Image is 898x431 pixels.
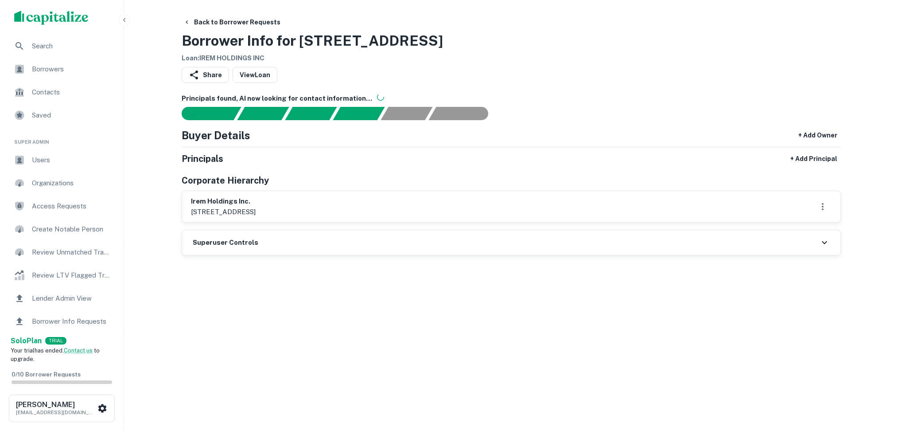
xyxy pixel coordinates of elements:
[7,219,117,240] a: Create Notable Person
[795,127,841,143] button: + Add Owner
[11,337,42,345] strong: Solo Plan
[32,110,111,121] span: Saved
[191,196,256,207] h6: irem holdings inc.
[32,64,111,74] span: Borrowers
[233,67,277,83] a: ViewLoan
[7,242,117,263] a: Review Unmatched Transactions
[429,107,499,120] div: AI fulfillment process complete.
[182,53,443,63] h6: Loan : IREM HOLDINGS INC
[285,107,337,120] div: Documents found, AI parsing details...
[14,11,89,25] img: capitalize-logo.png
[7,265,117,286] a: Review LTV Flagged Transactions
[171,107,237,120] div: Sending borrower request to AI...
[11,347,100,363] span: Your trial has ended. to upgrade.
[854,360,898,403] iframe: Chat Widget
[182,152,223,165] h5: Principals
[7,105,117,126] a: Saved
[787,151,841,167] button: + Add Principal
[7,149,117,171] a: Users
[381,107,432,120] div: Principals found, still searching for contact information. This may take time...
[45,337,66,345] div: TRIAL
[7,288,117,309] a: Lender Admin View
[32,247,111,258] span: Review Unmatched Transactions
[16,401,96,408] h6: [PERSON_NAME]
[182,94,841,104] h6: Principals found, AI now looking for contact information...
[237,107,289,120] div: Your request is received and processing...
[333,107,385,120] div: Principals found, AI now looking for contact information...
[12,371,81,378] span: 0 / 10 Borrower Requests
[191,207,256,217] p: [STREET_ADDRESS]
[32,270,111,281] span: Review LTV Flagged Transactions
[32,316,111,327] span: Borrower Info Requests
[16,408,96,416] p: [EMAIL_ADDRESS][DOMAIN_NAME]
[7,82,117,103] a: Contacts
[7,128,117,149] li: Super Admin
[32,293,111,304] span: Lender Admin View
[182,174,269,187] h5: Corporate Hierarchy
[7,59,117,80] a: Borrowers
[32,87,111,98] span: Contacts
[182,127,250,143] h4: Buyer Details
[32,41,111,51] span: Search
[11,336,42,346] a: SoloPlan
[64,347,93,354] a: Contact us
[180,14,284,30] button: Back to Borrower Requests
[7,196,117,217] a: Access Requests
[32,155,111,165] span: Users
[7,311,117,332] a: Borrower Info Requests
[7,172,117,194] a: Organizations
[32,178,111,188] span: Organizations
[193,238,258,248] h6: Superuser Controls
[32,224,111,235] span: Create Notable Person
[9,395,115,422] button: [PERSON_NAME][EMAIL_ADDRESS][DOMAIN_NAME]
[7,35,117,57] a: Search
[182,67,229,83] button: Share
[182,30,443,51] h3: Borrower Info for [STREET_ADDRESS]
[32,201,111,212] span: Access Requests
